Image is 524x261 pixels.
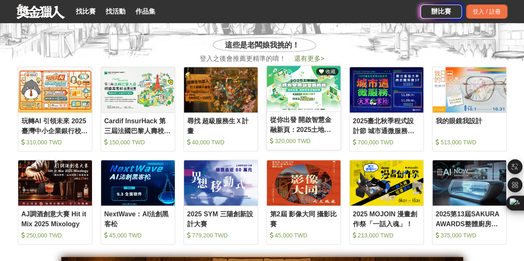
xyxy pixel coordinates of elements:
div: 700,000 TWD [353,138,420,146]
div: 尋找 超級服務生Ｘ計畫 [187,116,254,135]
img: Cover Image [101,160,175,206]
a: Cover Image2025臺北秋季程式設計節 城市通微服務大黑客松 700,000 TWD [349,67,424,151]
img: Cover Image [432,160,506,206]
div: 2025 SYM 三陽創新設計大賽 [187,209,254,228]
span: 收藏 [324,69,335,74]
img: Cover Image [184,160,258,206]
div: 40,000 TWD [187,138,254,146]
img: Cover Image [184,67,258,113]
a: 找比賽 [72,6,99,17]
div: NextWave：AI法創黑客松 [104,209,171,228]
div: 從你出發 開啟智慧金融新頁：2025土地銀行校園金融創意挑戰賽 [270,115,337,134]
a: Cover ImageNextWave：AI法創黑客松 45,000 TWD [101,160,175,244]
img: Cover Image [267,160,340,206]
a: 還有更多> [294,55,324,62]
div: AJ調酒創意大賽 Hit it Mix 2025 Mixology [22,209,89,228]
a: Cover Image尋找 超級服務生Ｘ計畫 40,000 TWD [184,67,258,151]
img: Cover Image [267,66,340,111]
div: 2025第13屆SAKURA AWARDS整體廚房設計大賽 [436,209,503,228]
div: 213,000 TWD [353,231,420,239]
a: Cover Image2025 SYM 三陽創新設計大賽 779,200 TWD [184,160,258,244]
div: 45,000 TWD [270,231,337,239]
span: 還有更多 > [294,55,324,62]
span: 登入之後會推薦更精準的唷！ [200,54,286,64]
div: 150,000 TWD [104,138,171,146]
a: Cover ImageAJ調酒創意大賽 Hit it Mix 2025 Mixology 250,000 TWD [18,160,92,244]
img: Cover Image [350,160,423,206]
a: 找活動 [102,6,129,17]
a: 辦比賽 [420,5,462,19]
div: 第2屆 影像大同 攝影比賽 [270,209,337,228]
a: Cover Image第2屆 影像大同 攝影比賽 45,000 TWD [266,160,341,244]
div: 我的眼鏡我設計 [436,116,503,135]
a: Cover ImageCardif InsurHack 第三屆法國巴黎人壽校園黑客松商業競賽 150,000 TWD [101,67,175,151]
img: Cover Image [350,67,423,113]
img: Cover Image [101,67,175,113]
div: 310,000 TWD [22,138,89,146]
div: 320,000 TWD [270,137,337,145]
img: Cover Image [18,160,92,206]
span: 這些是老闆娘我挑的！ [225,40,299,51]
div: 45,000 TWD [104,231,171,239]
div: 2025 MOJOIN 漫畫創作祭「一話入魂」！ [353,209,420,228]
div: 779,200 TWD [187,231,254,239]
a: Cover Image我的眼鏡我設計 513,000 TWD [432,67,507,151]
img: Cover Image [432,67,506,113]
a: Cover Image2025第13屆SAKURA AWARDS整體廚房設計大賽 375,000 TWD [432,160,507,244]
a: Cover Image玩轉AI 引領未來 2025臺灣中小企業銀行校園金融科技創意挑戰賽 310,000 TWD [18,67,92,151]
a: Cover Image 收藏從你出發 開啟智慧金融新頁：2025土地銀行校園金融創意挑戰賽 320,000 TWD [266,65,341,150]
a: Cover Image2025 MOJOIN 漫畫創作祭「一話入魂」！ 213,000 TWD [349,160,424,244]
a: 作品集 [132,6,159,17]
div: Cardif InsurHack 第三屆法國巴黎人壽校園黑客松商業競賽 [104,116,171,135]
img: Cover Image [18,67,92,113]
div: 登入 / 註冊 [466,5,507,19]
div: 375,000 TWD [436,231,503,239]
div: 玩轉AI 引領未來 2025臺灣中小企業銀行校園金融科技創意挑戰賽 [22,116,89,135]
div: 513,000 TWD [436,138,503,146]
div: 2025臺北秋季程式設計節 城市通微服務大黑客松 [353,116,420,135]
div: 250,000 TWD [22,231,89,239]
